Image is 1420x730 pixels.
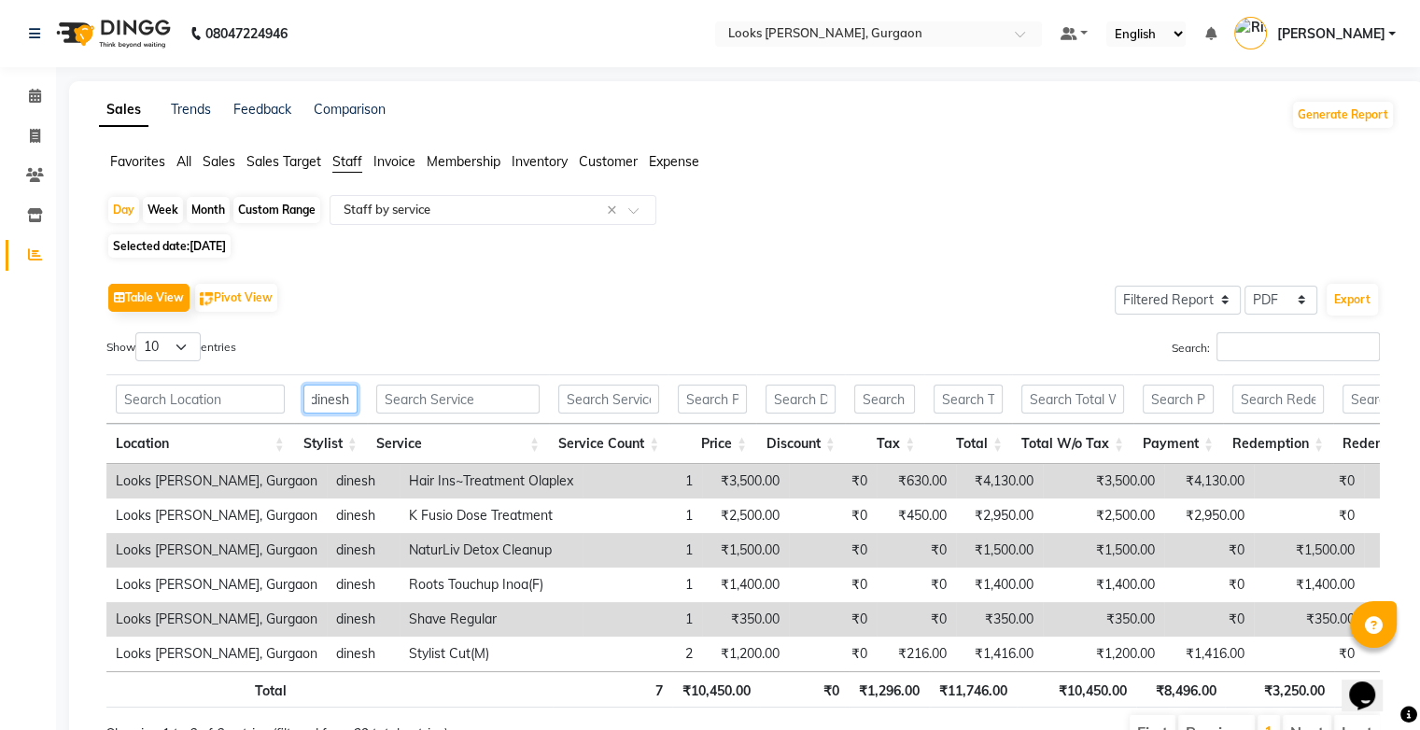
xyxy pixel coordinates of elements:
[205,7,288,60] b: 08047224946
[668,424,756,464] th: Price: activate to sort column ascending
[1216,332,1380,361] input: Search:
[583,568,702,602] td: 1
[789,533,877,568] td: ₹0
[106,637,327,671] td: Looks [PERSON_NAME], Gurgaon
[1017,671,1136,708] th: ₹10,450.00
[187,197,230,223] div: Month
[108,284,190,312] button: Table View
[956,637,1043,671] td: ₹1,416.00
[367,424,549,464] th: Service: activate to sort column ascending
[1254,498,1364,533] td: ₹0
[190,239,226,253] span: [DATE]
[877,602,956,637] td: ₹0
[1164,498,1254,533] td: ₹2,950.00
[1342,655,1401,711] iframe: chat widget
[1043,602,1164,637] td: ₹350.00
[106,464,327,498] td: Looks [PERSON_NAME], Gurgaon
[332,153,362,170] span: Staff
[583,533,702,568] td: 1
[583,464,702,498] td: 1
[845,424,924,464] th: Tax: activate to sort column ascending
[789,637,877,671] td: ₹0
[756,424,845,464] th: Discount: activate to sort column ascending
[400,602,583,637] td: Shave Regular
[1043,568,1164,602] td: ₹1,400.00
[1164,637,1254,671] td: ₹1,416.00
[108,234,231,258] span: Selected date:
[400,498,583,533] td: K Fusio Dose Treatment
[1254,568,1364,602] td: ₹1,400.00
[1223,424,1333,464] th: Redemption: activate to sort column ascending
[789,498,877,533] td: ₹0
[789,464,877,498] td: ₹0
[314,101,386,118] a: Comparison
[607,201,623,220] span: Clear all
[1232,385,1324,414] input: Search Redemption
[583,637,702,671] td: 2
[1043,464,1164,498] td: ₹3,500.00
[1136,671,1225,708] th: ₹8,496.00
[106,424,294,464] th: Location: activate to sort column ascending
[558,385,659,414] input: Search Service Count
[294,424,367,464] th: Stylist: activate to sort column ascending
[877,637,956,671] td: ₹216.00
[1293,102,1393,128] button: Generate Report
[1254,637,1364,671] td: ₹0
[1021,385,1124,414] input: Search Total W/o Tax
[877,464,956,498] td: ₹630.00
[854,385,915,414] input: Search Tax
[877,568,956,602] td: ₹0
[877,533,956,568] td: ₹0
[327,533,400,568] td: dinesh
[1164,464,1254,498] td: ₹4,130.00
[649,153,699,170] span: Expense
[108,197,139,223] div: Day
[327,602,400,637] td: dinesh
[48,7,176,60] img: logo
[583,498,702,533] td: 1
[373,153,415,170] span: Invoice
[956,568,1043,602] td: ₹1,400.00
[106,568,327,602] td: Looks [PERSON_NAME], Gurgaon
[877,498,956,533] td: ₹450.00
[327,637,400,671] td: dinesh
[549,424,668,464] th: Service Count: activate to sort column ascending
[1012,424,1133,464] th: Total W/o Tax: activate to sort column ascending
[303,385,358,414] input: Search Stylist
[1276,24,1385,44] span: [PERSON_NAME]
[246,153,321,170] span: Sales Target
[171,101,211,118] a: Trends
[766,385,836,414] input: Search Discount
[233,197,320,223] div: Custom Range
[553,671,672,708] th: 7
[1043,533,1164,568] td: ₹1,500.00
[849,671,929,708] th: ₹1,296.00
[672,671,760,708] th: ₹10,450.00
[1043,498,1164,533] td: ₹2,500.00
[512,153,568,170] span: Inventory
[1164,533,1254,568] td: ₹0
[203,153,235,170] span: Sales
[116,385,285,414] input: Search Location
[929,671,1017,708] th: ₹11,746.00
[400,464,583,498] td: Hair Ins~Treatment Olaplex
[106,533,327,568] td: Looks [PERSON_NAME], Gurgaon
[1172,332,1380,361] label: Search:
[200,292,214,306] img: pivot.png
[106,332,236,361] label: Show entries
[1164,602,1254,637] td: ₹0
[1254,533,1364,568] td: ₹1,500.00
[956,464,1043,498] td: ₹4,130.00
[678,385,747,414] input: Search Price
[1164,568,1254,602] td: ₹0
[956,533,1043,568] td: ₹1,500.00
[143,197,183,223] div: Week
[956,498,1043,533] td: ₹2,950.00
[106,671,296,708] th: Total
[106,602,327,637] td: Looks [PERSON_NAME], Gurgaon
[135,332,201,361] select: Showentries
[176,153,191,170] span: All
[106,498,327,533] td: Looks [PERSON_NAME], Gurgaon
[1254,602,1364,637] td: ₹350.00
[400,568,583,602] td: Roots Touchup Inoa(F)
